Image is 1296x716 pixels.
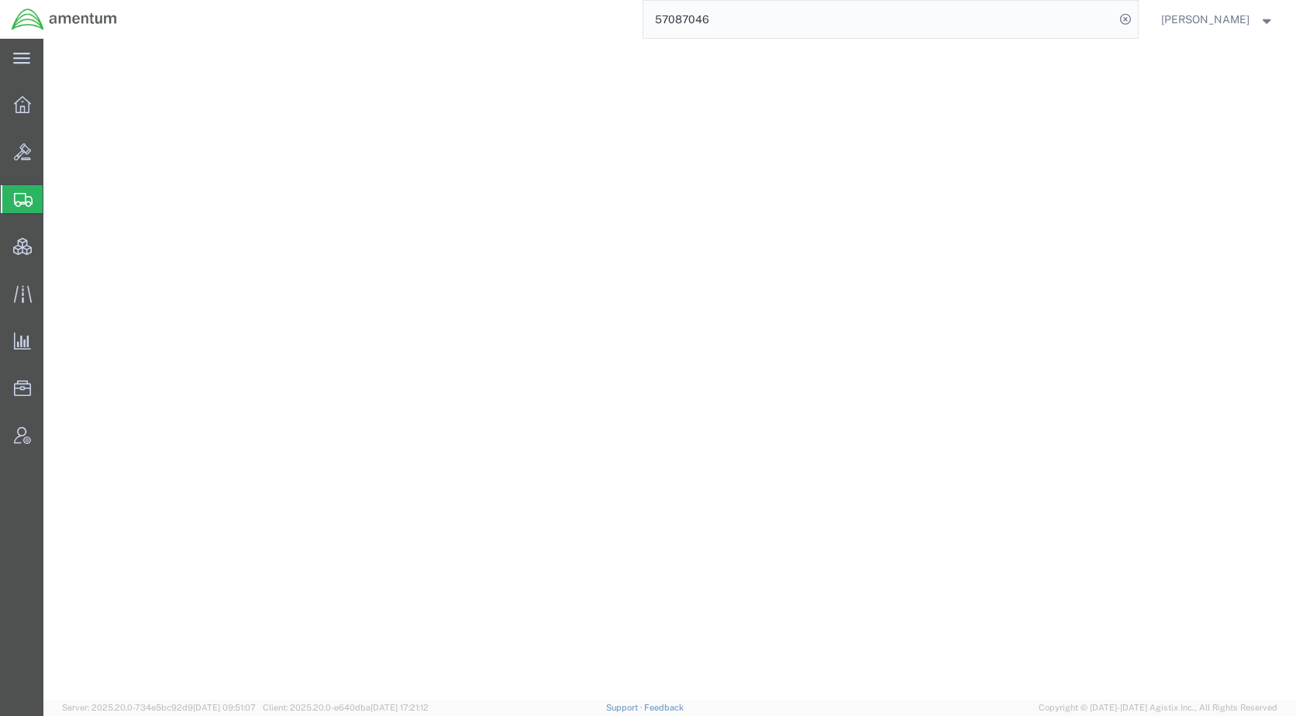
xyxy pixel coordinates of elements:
[263,703,429,712] span: Client: 2025.20.0-e640dba
[11,8,118,31] img: logo
[371,703,429,712] span: [DATE] 17:21:12
[1161,11,1249,28] span: Kent Gilman
[606,703,645,712] a: Support
[193,703,256,712] span: [DATE] 09:51:07
[644,703,684,712] a: Feedback
[1160,10,1275,29] button: [PERSON_NAME]
[62,703,256,712] span: Server: 2025.20.0-734e5bc92d9
[1039,701,1277,714] span: Copyright © [DATE]-[DATE] Agistix Inc., All Rights Reserved
[43,39,1296,700] iframe: FS Legacy Container
[643,1,1115,38] input: Search for shipment number, reference number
